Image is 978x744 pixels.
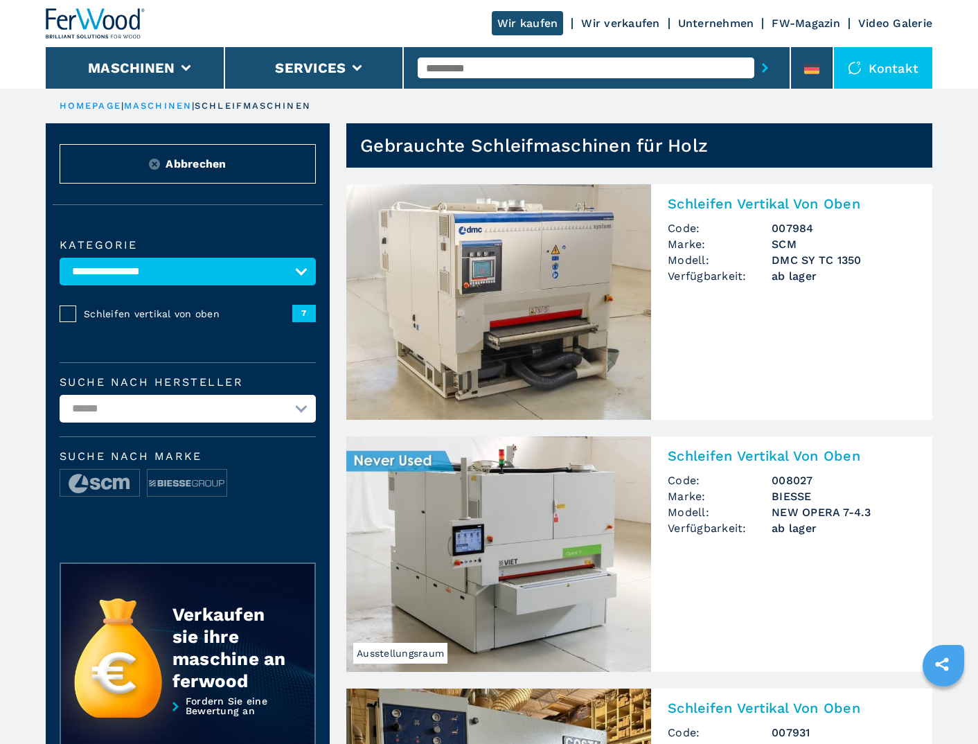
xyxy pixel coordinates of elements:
div: Kontakt [834,47,932,89]
h3: 008027 [772,472,916,488]
h2: Schleifen Vertikal Von Oben [668,700,916,716]
a: Video Galerie [858,17,932,30]
h1: Gebrauchte Schleifmaschinen für Holz [360,134,708,157]
h3: BIESSE [772,488,916,504]
span: Ausstellungsraum [353,643,447,664]
img: Schleifen Vertikal Von Oben BIESSE NEW OPERA 7-4.3 [346,436,651,672]
a: maschinen [124,100,192,111]
label: Kategorie [60,240,316,251]
span: | [121,100,124,111]
span: Code: [668,472,772,488]
p: schleifmaschinen [195,100,311,112]
span: Verfügbarkeit: [668,520,772,536]
label: Suche nach Hersteller [60,377,316,388]
h2: Schleifen Vertikal Von Oben [668,448,916,464]
h3: DMC SY TC 1350 [772,252,916,268]
img: Reset [149,159,160,170]
h3: 007931 [772,725,916,741]
span: Marke: [668,236,772,252]
span: Code: [668,220,772,236]
a: Wir kaufen [492,11,564,35]
a: Wir verkaufen [581,17,659,30]
button: Maschinen [88,60,175,76]
button: ResetAbbrechen [60,144,316,184]
a: FW-Magazin [772,17,840,30]
a: Schleifen Vertikal Von Oben BIESSE NEW OPERA 7-4.3AusstellungsraumSchleifen Vertikal Von ObenCode... [346,436,932,672]
button: Services [275,60,346,76]
span: 7 [292,305,316,321]
h3: 007984 [772,220,916,236]
h3: SCM [772,236,916,252]
h2: Schleifen Vertikal Von Oben [668,195,916,212]
img: image [148,470,226,497]
span: Suche nach Marke [60,451,316,462]
span: Schleifen vertikal von oben [84,307,292,321]
img: Kontakt [848,61,862,75]
button: submit-button [754,52,776,84]
span: Code: [668,725,772,741]
img: Schleifen Vertikal Von Oben SCM DMC SY TC 1350 [346,184,651,420]
a: Unternehmen [678,17,754,30]
span: ab lager [772,520,916,536]
img: Ferwood [46,8,145,39]
a: sharethis [925,647,959,682]
h3: NEW OPERA 7-4.3 [772,504,916,520]
a: Schleifen Vertikal Von Oben SCM DMC SY TC 1350Schleifen Vertikal Von ObenCode:007984Marke:SCMMode... [346,184,932,420]
img: image [60,470,139,497]
span: Verfügbarkeit: [668,268,772,284]
span: Modell: [668,504,772,520]
span: ab lager [772,268,916,284]
span: Modell: [668,252,772,268]
span: | [192,100,195,111]
div: Verkaufen sie ihre maschine an ferwood [172,603,287,692]
a: HOMEPAGE [60,100,121,111]
span: Marke: [668,488,772,504]
span: Abbrechen [166,156,226,172]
